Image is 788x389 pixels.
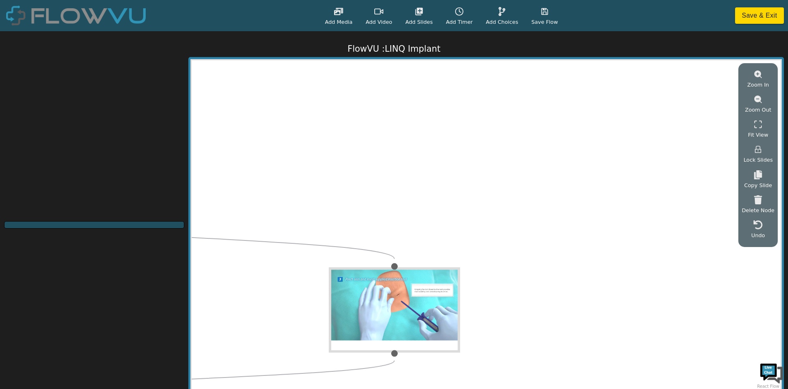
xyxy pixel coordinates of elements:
button: Delete Node [739,193,777,215]
button: Undo [749,218,767,240]
span: Copy Slide [744,181,772,189]
button: Zoom In [745,67,772,89]
textarea: Type your message and hit 'Enter' [4,224,156,253]
span: Add Media [325,18,353,26]
img: d_736959983_company_1615157101543_736959983 [14,38,34,59]
button: Add Choices [483,5,521,26]
span: Lock Slides [744,156,773,164]
button: Save Flow [529,5,561,26]
button: Save & Exit [735,7,784,24]
button: Fit View [746,117,771,139]
button: Add Video [363,5,395,26]
h1: FlowVU : LINQ Implant [348,44,440,54]
button: Add Media [323,5,355,26]
button: Copy Slide [742,168,774,190]
span: Zoom Out [745,106,771,114]
button: Add Timer [443,5,475,26]
img: draggable image [329,267,460,352]
span: Add Choices [486,18,518,26]
img: FlowVULogo.png [4,4,148,27]
span: Add Slides [405,18,433,26]
span: Undo [751,231,765,239]
button: Zoom Out [742,92,774,114]
span: Add Timer [446,18,472,26]
span: Delete Node [742,206,774,214]
span: Fit View [748,131,768,139]
button: Add Slides [403,5,435,26]
span: Add Video [366,18,392,26]
div: Chat with us now [43,43,138,54]
button: Lock Slides [741,142,775,164]
span: Save Flow [531,18,558,26]
span: Zoom In [747,81,769,89]
div: Minimize live chat window [135,4,154,24]
img: Chat Widget [759,360,784,385]
g: Edge from 9edda081-a404-4b8b-a584-439f19e17295 to 67a3b221-70ef-44e3-a07e-bce87f92a2a9 [31,219,394,259]
span: We're online! [48,103,113,186]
